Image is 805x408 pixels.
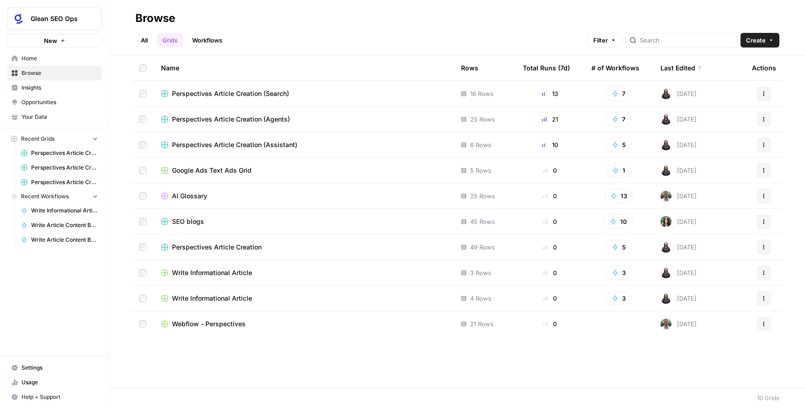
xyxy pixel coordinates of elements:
[523,191,577,201] div: 0
[31,14,86,23] span: Glean SEO Ops
[157,33,183,48] a: Grids
[172,294,252,303] span: Write Informational Article
[21,378,98,387] span: Usage
[172,319,246,329] span: Webflow - Perspectives
[7,95,102,110] a: Opportunities
[21,98,98,106] span: Opportunities
[31,236,98,244] span: Write Article Content Brief (Assistant)
[135,33,153,48] a: All
[7,66,102,80] a: Browse
[161,55,446,80] div: Name
[21,393,98,401] span: Help + Support
[660,318,697,329] div: [DATE]
[461,55,478,80] div: Rows
[660,318,671,329] img: 7oyuv3ifi7r7kjuuikdoxwg5y4tv
[523,319,577,329] div: 0
[187,33,228,48] a: Workflows
[746,36,766,45] span: Create
[470,89,494,98] span: 16 Rows
[470,319,494,329] span: 21 Rows
[7,190,102,203] button: Recent Workflows
[660,139,697,150] div: [DATE]
[523,243,577,252] div: 0
[604,214,633,229] button: 10
[660,216,697,227] div: [DATE]
[523,217,577,226] div: 0
[172,166,252,175] span: Google Ads Text Ads Grid
[31,164,98,172] span: Perspectives Article Creation (Agents)
[470,268,491,277] span: 3 Rows
[523,89,577,98] div: 13
[21,192,69,201] span: Recent Workflows
[161,268,446,277] a: Write Informational Article
[757,393,779,403] div: 10 Grids
[172,140,297,149] span: Perspectives Article Creation (Assistant)
[31,178,98,186] span: Perspectives Article Creation (Search)
[606,265,632,280] button: 3
[7,51,102,66] a: Home
[172,243,262,252] span: Perspectives Article Creation
[470,115,495,124] span: 25 Rows
[470,243,495,252] span: 49 Rows
[660,242,697,253] div: [DATE]
[741,33,779,48] button: Create
[21,364,98,372] span: Settings
[21,69,98,77] span: Browse
[660,267,697,278] div: [DATE]
[660,139,671,150] img: pjjqhtlm6d3vtymkaxtpwkzeaz0z
[31,207,98,215] span: Write Informational Article Body (Search)
[606,86,631,101] button: 7
[591,55,639,80] div: # of Workflows
[161,191,446,201] a: AI Glossary
[660,267,671,278] img: pjjqhtlm6d3vtymkaxtpwkzeaz0z
[660,216,671,227] img: s91dr5uyxbqpg2czwscdalqhdn4p
[470,217,495,226] span: 45 Rows
[172,217,204,226] span: SEO blogs
[660,88,697,99] div: [DATE]
[17,146,102,160] a: Perspectives Article Creation
[17,203,102,218] a: Write Informational Article Body (Search)
[31,149,98,157] span: Perspectives Article Creation
[7,390,102,404] button: Help + Support
[161,89,446,98] a: Perspectives Article Creation (Search)
[640,36,733,45] input: Search
[593,36,608,45] span: Filter
[660,242,671,253] img: pjjqhtlm6d3vtymkaxtpwkzeaz0z
[172,268,252,277] span: Write Informational Article
[135,11,175,26] div: Browse
[752,55,776,80] div: Actions
[523,55,570,80] div: Total Runs (7d)
[7,132,102,146] button: Recent Grids
[660,293,697,304] div: [DATE]
[161,243,446,252] a: Perspectives Article Creation
[7,34,102,48] button: New
[523,115,577,124] div: 21
[17,175,102,190] a: Perspectives Article Creation (Search)
[21,113,98,121] span: Your Data
[606,112,631,127] button: 7
[11,11,27,27] img: Glean SEO Ops Logo
[606,240,632,254] button: 5
[660,55,703,80] div: Last Edited
[660,293,671,304] img: pjjqhtlm6d3vtymkaxtpwkzeaz0z
[161,319,446,329] a: Webflow - Perspectives
[606,138,632,152] button: 5
[161,217,446,226] a: SEO blogs
[606,291,632,306] button: 3
[660,165,671,176] img: pjjqhtlm6d3vtymkaxtpwkzeaz0z
[31,221,98,229] span: Write Article Content Brief (Search)
[7,80,102,95] a: Insights
[161,140,446,149] a: Perspectives Article Creation (Assistant)
[17,160,102,175] a: Perspectives Article Creation (Agents)
[172,89,289,98] span: Perspectives Article Creation (Search)
[172,115,290,124] span: Perspectives Article Creation (Agents)
[660,114,671,125] img: pjjqhtlm6d3vtymkaxtpwkzeaz0z
[7,7,102,30] button: Workspace: Glean SEO Ops
[587,33,622,48] button: Filter
[606,163,631,178] button: 1
[470,294,491,303] span: 4 Rows
[172,191,207,201] span: AI Glossary
[523,140,577,149] div: 10
[523,294,577,303] div: 0
[660,88,671,99] img: pjjqhtlm6d3vtymkaxtpwkzeaz0z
